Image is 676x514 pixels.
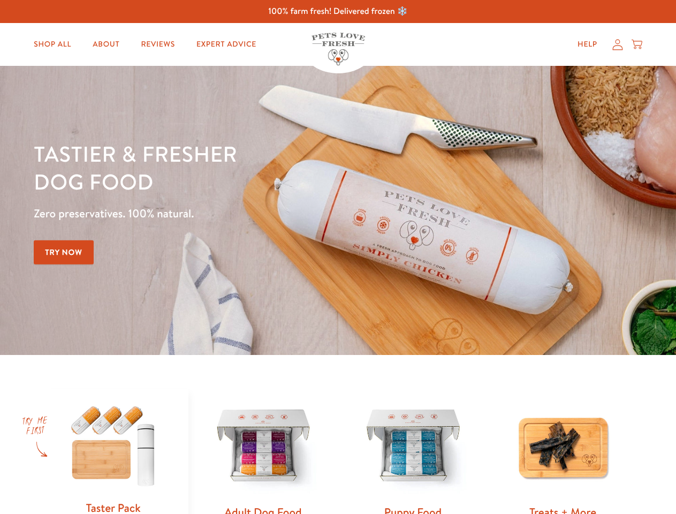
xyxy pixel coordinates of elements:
img: Pets Love Fresh [312,33,365,65]
a: Help [569,34,606,55]
a: Expert Advice [188,34,265,55]
a: Try Now [34,240,94,264]
a: Shop All [25,34,80,55]
a: About [84,34,128,55]
p: Zero preservatives. 100% natural. [34,204,439,223]
a: Reviews [132,34,183,55]
h1: Tastier & fresher dog food [34,140,439,195]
